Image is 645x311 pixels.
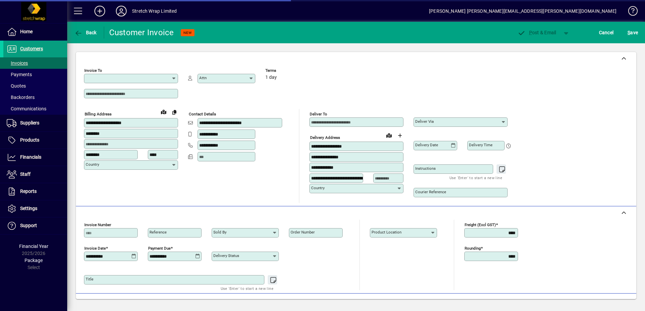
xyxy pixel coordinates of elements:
div: [PERSON_NAME] [PERSON_NAME][EMAIL_ADDRESS][PERSON_NAME][DOMAIN_NAME] [429,6,616,16]
a: Reports [3,183,67,200]
span: Product [591,298,618,308]
span: Payments [7,72,32,77]
app-page-header-button: Back [67,27,104,39]
mat-label: Delivery time [469,143,492,147]
mat-label: Payment due [148,246,171,251]
span: Products [20,137,39,143]
span: Home [20,29,33,34]
button: Copy to Delivery address [169,107,180,117]
span: Package [25,258,43,263]
a: Home [3,23,67,40]
a: Knowledge Base [623,1,637,23]
span: Invoices [7,60,28,66]
mat-label: Deliver via [415,119,434,124]
button: Product [587,297,621,309]
span: Financials [20,154,41,160]
button: Back [73,27,98,39]
mat-label: Rounding [465,246,481,251]
mat-label: Deliver To [310,112,327,116]
span: Back [74,30,97,35]
a: Staff [3,166,67,183]
button: Profile [111,5,132,17]
span: Reports [20,189,37,194]
div: Customer Invoice [109,27,174,38]
button: Product History [403,297,442,309]
button: Add [89,5,111,17]
a: Support [3,217,67,234]
mat-label: Delivery status [213,253,239,258]
mat-label: Invoice number [84,222,111,227]
span: Support [20,223,37,228]
button: Post & Email [514,27,560,39]
mat-label: Reference [149,230,167,235]
span: Suppliers [20,120,39,125]
mat-label: Freight (excl GST) [465,222,496,227]
mat-hint: Use 'Enter' to start a new line [449,174,502,182]
a: View on map [384,130,394,141]
a: Financials [3,149,67,166]
span: 1 day [265,75,277,80]
span: Settings [20,206,37,211]
mat-label: Invoice To [84,68,102,73]
mat-label: Country [311,186,325,190]
button: Save [626,27,640,39]
span: ost & Email [517,30,556,35]
a: Backorders [3,92,67,103]
a: Communications [3,103,67,114]
a: Products [3,132,67,149]
a: Quotes [3,80,67,92]
mat-label: Product location [372,230,401,235]
button: Cancel [597,27,615,39]
a: View on map [158,106,169,117]
mat-hint: Use 'Enter' to start a new line [221,284,273,292]
span: Product History [405,298,440,308]
span: Staff [20,171,31,177]
a: Payments [3,69,67,80]
mat-label: Sold by [213,230,226,235]
a: Invoices [3,57,67,69]
a: Suppliers [3,115,67,132]
a: Settings [3,200,67,217]
mat-label: Delivery date [415,143,438,147]
span: P [529,30,532,35]
div: Stretch Wrap Limited [132,6,177,16]
span: Communications [7,106,46,111]
span: ave [628,27,638,38]
mat-label: Country [86,162,99,167]
span: Financial Year [19,244,48,249]
span: Backorders [7,95,35,100]
mat-label: Courier Reference [415,190,446,194]
span: Quotes [7,83,26,89]
mat-label: Instructions [415,166,436,171]
mat-label: Order number [291,230,315,235]
mat-label: Invoice date [84,246,106,251]
button: Choose address [394,130,405,141]
span: Customers [20,46,43,51]
span: S [628,30,630,35]
mat-label: Title [86,277,93,281]
span: Cancel [599,27,614,38]
span: Terms [265,68,306,73]
span: NEW [183,31,192,35]
mat-label: Attn [199,75,207,80]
